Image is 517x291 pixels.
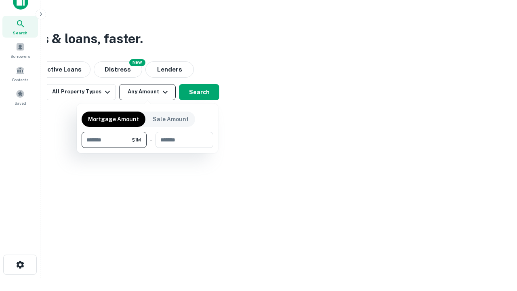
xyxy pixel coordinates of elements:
[153,115,189,124] p: Sale Amount
[150,132,152,148] div: -
[477,226,517,265] iframe: Chat Widget
[132,136,141,143] span: $1M
[88,115,139,124] p: Mortgage Amount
